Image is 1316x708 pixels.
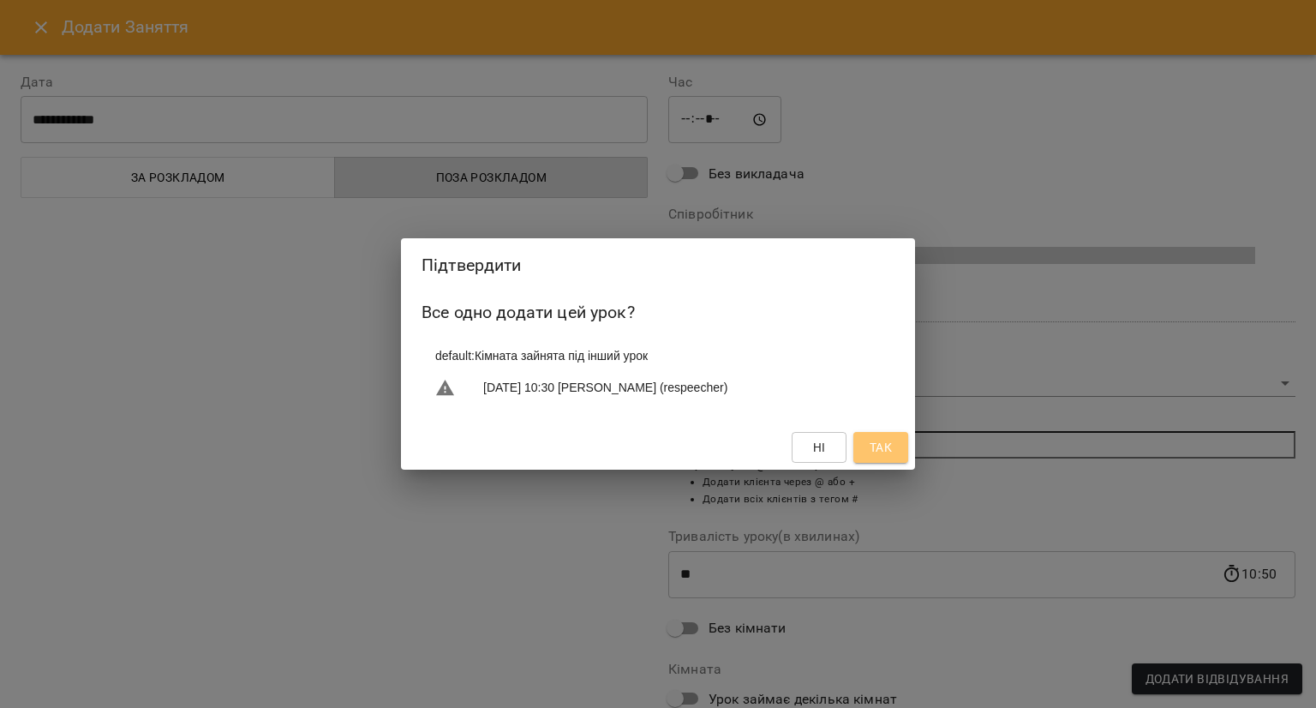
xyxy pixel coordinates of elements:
li: default : Кімната зайнята під інший урок [422,340,894,371]
button: Так [853,432,908,463]
h6: Все одно додати цей урок? [422,299,894,326]
button: Ні [792,432,846,463]
h2: Підтвердити [422,252,894,279]
span: Ні [813,437,826,458]
li: [DATE] 10:30 [PERSON_NAME] (respeecher) [422,371,894,405]
span: Так [870,437,892,458]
